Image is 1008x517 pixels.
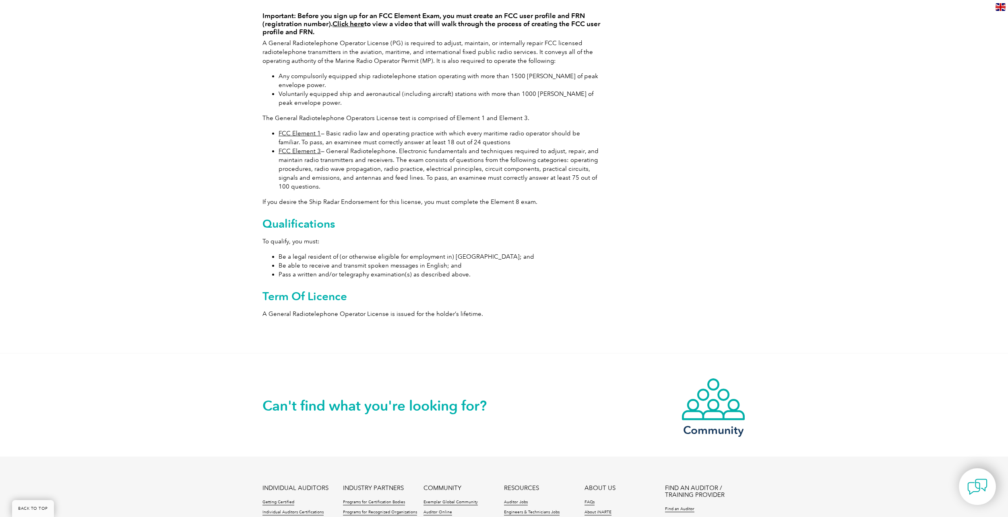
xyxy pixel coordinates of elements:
[665,507,694,512] a: Find an Auditor
[262,309,601,318] p: A General Radiotelephone Operator License is issued for the holder’s lifetime.
[279,72,601,89] li: Any compulsorily equipped ship radiotelephone station operating with more than 1500 [PERSON_NAME]...
[262,12,601,36] h4: Important: Before you sign up for an FCC Element Exam, you must create an FCC user profile and FR...
[423,485,461,492] a: COMMUNITY
[262,114,601,123] p: The General Radiotelephone Operators License test is comprised of Element 1 and Element 3.
[504,500,528,505] a: Auditor Jobs
[279,147,601,191] li: — General Radiotelephone. Electronic fundamentals and techniques required to adjust, repair, and ...
[279,130,321,137] a: FCC Element 1
[279,89,601,107] li: Voluntarily equipped ship and aeronautical (including aircraft) stations with more than 1000 [PER...
[343,500,405,505] a: Programs for Certification Bodies
[262,510,324,515] a: Individual Auditors Certifications
[279,252,601,261] li: Be a legal resident of (or otherwise eligible for employment in) [GEOGRAPHIC_DATA]; and
[262,237,601,246] p: To qualify, you must:
[343,510,417,515] a: Programs for Recognized Organizations
[262,197,601,206] p: If you desire the Ship Radar Endorsement for this license, you must complete the Element 8 exam.
[681,378,746,421] img: icon-community.webp
[681,378,746,435] a: Community
[279,261,601,270] li: Be able to receive and transmit spoken messages in English; and
[504,485,539,492] a: RESOURCES
[262,39,601,65] p: A General Radiotelephone Operator License (PG) is required to adjust, maintain, or internally rep...
[262,485,328,492] a: INDIVIDUAL AUDITORS
[585,500,595,505] a: FAQs
[423,510,452,515] a: Auditor Online
[279,270,601,279] li: Pass a written and/or telegraphy examination(s) as described above.
[262,217,601,230] h2: Qualifications
[279,147,321,155] a: FCC Element 3
[262,290,601,303] h2: Term Of Licence
[262,399,504,412] h2: Can't find what you're looking for?
[262,500,294,505] a: Getting Certified
[333,20,364,28] a: Click here
[12,500,54,517] a: BACK TO TOP
[585,485,616,492] a: ABOUT US
[504,510,560,515] a: Engineers & Technicians Jobs
[343,485,404,492] a: INDUSTRY PARTNERS
[665,485,746,498] a: FIND AN AUDITOR / TRAINING PROVIDER
[681,425,746,435] h3: Community
[423,500,478,505] a: Exemplar Global Community
[996,3,1006,11] img: en
[585,510,611,515] a: About iNARTE
[279,129,601,147] li: — Basic radio law and operating practice with which every maritime radio operator should be famil...
[967,477,987,497] img: contact-chat.png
